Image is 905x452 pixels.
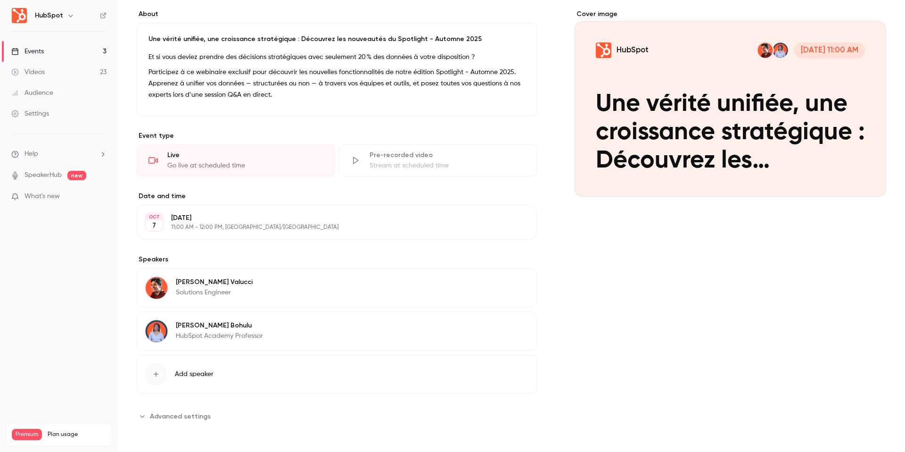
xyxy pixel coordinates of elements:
span: 23 [83,442,89,447]
p: Event type [137,131,537,141]
div: Stream at scheduled time [370,161,526,170]
button: Edit [494,319,529,335]
div: Settings [11,109,49,118]
div: OCT [146,214,163,220]
button: Advanced settings [137,409,216,424]
span: What's new [25,192,60,201]
p: Une vérité unifiée, une croissance stratégique : Découvrez les nouveautés du Spotlight - Automne ... [148,34,525,44]
img: HubSpot [12,8,27,23]
div: Pre-recorded video [370,151,526,160]
div: Live [167,151,323,160]
p: [PERSON_NAME] Bohulu [176,321,263,330]
div: Pre-recorded videoStream at scheduled time [339,144,537,176]
h6: HubSpot [35,11,63,20]
div: Videos [11,67,45,77]
p: Videos [12,440,30,449]
span: new [67,171,86,180]
div: Events [11,47,44,56]
span: Premium [12,429,42,440]
button: Edit [494,276,529,291]
p: Participez à ce webinaire exclusif pour découvrir les nouvelles fonctionnalités de notre édition ... [148,67,525,100]
button: Une vérité unifiée, une croissance stratégique : Découvrez les nouveautés du Spotlight - Automne ... [860,170,879,189]
span: Add speaker [175,369,214,379]
p: Solutions Engineer [176,288,253,297]
section: Cover image [575,9,886,197]
a: SpeakerHub [25,170,62,180]
p: Et si vous deviez prendre des décisions stratégiques avec seulement 20 % des données à votre disp... [148,51,525,63]
div: LiveGo live at scheduled time [137,144,335,176]
p: HubSpot Academy Professor [176,331,263,341]
label: About [137,9,537,19]
label: Date and time [137,192,537,201]
img: Mélanie Bohulu [145,320,168,343]
li: help-dropdown-opener [11,149,107,159]
div: Audience [11,88,53,98]
div: Enzo Valucci[PERSON_NAME] ValucciSolutions Engineer [137,268,537,308]
p: [DATE] [171,213,487,223]
button: Add speaker [137,355,537,393]
span: Advanced settings [150,411,211,421]
p: [PERSON_NAME] Valucci [176,277,253,287]
span: Plan usage [48,431,106,438]
p: 11:00 AM - 12:00 PM, [GEOGRAPHIC_DATA]/[GEOGRAPHIC_DATA] [171,224,487,231]
label: Speakers [137,255,537,264]
p: 7 [152,221,156,230]
p: / 1000 [83,440,106,449]
div: Go live at scheduled time [167,161,323,170]
img: Enzo Valucci [145,276,168,299]
label: Cover image [575,9,886,19]
div: Mélanie Bohulu[PERSON_NAME] BohuluHubSpot Academy Professor [137,311,537,351]
section: Advanced settings [137,409,537,424]
span: Help [25,149,38,159]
